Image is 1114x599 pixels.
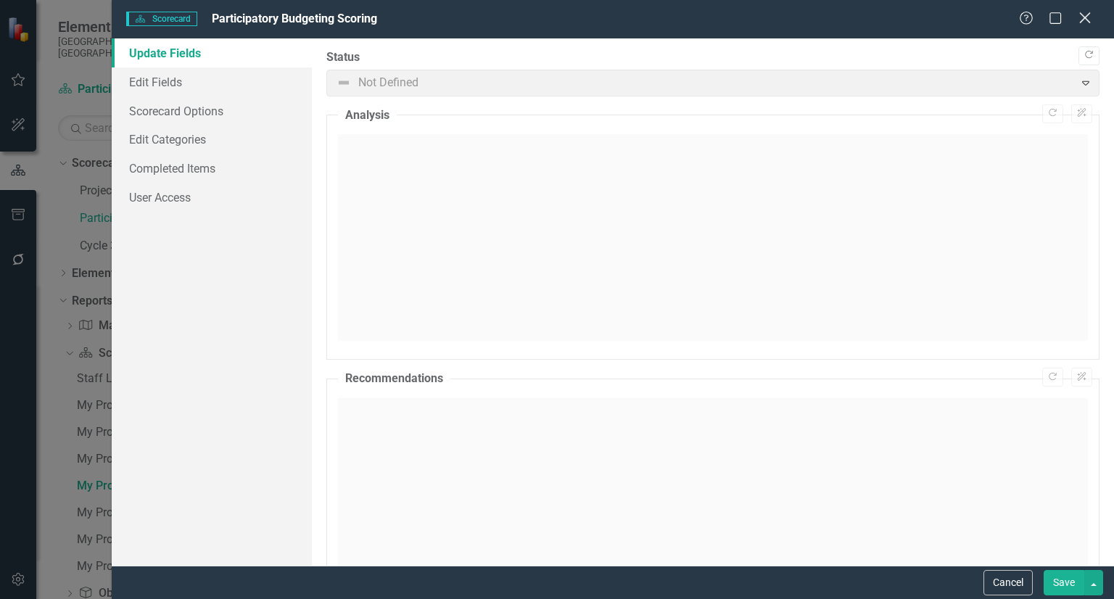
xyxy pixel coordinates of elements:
[1044,570,1084,595] button: Save
[338,107,397,124] legend: Analysis
[326,49,1099,66] label: Status
[112,154,312,183] a: Completed Items
[112,125,312,154] a: Edit Categories
[126,12,197,26] span: Scorecard
[338,371,450,387] legend: Recommendations
[112,96,312,125] a: Scorecard Options
[112,38,312,67] a: Update Fields
[112,183,312,212] a: User Access
[983,570,1033,595] button: Cancel
[212,12,377,25] span: Participatory Budgeting Scoring
[112,67,312,96] a: Edit Fields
